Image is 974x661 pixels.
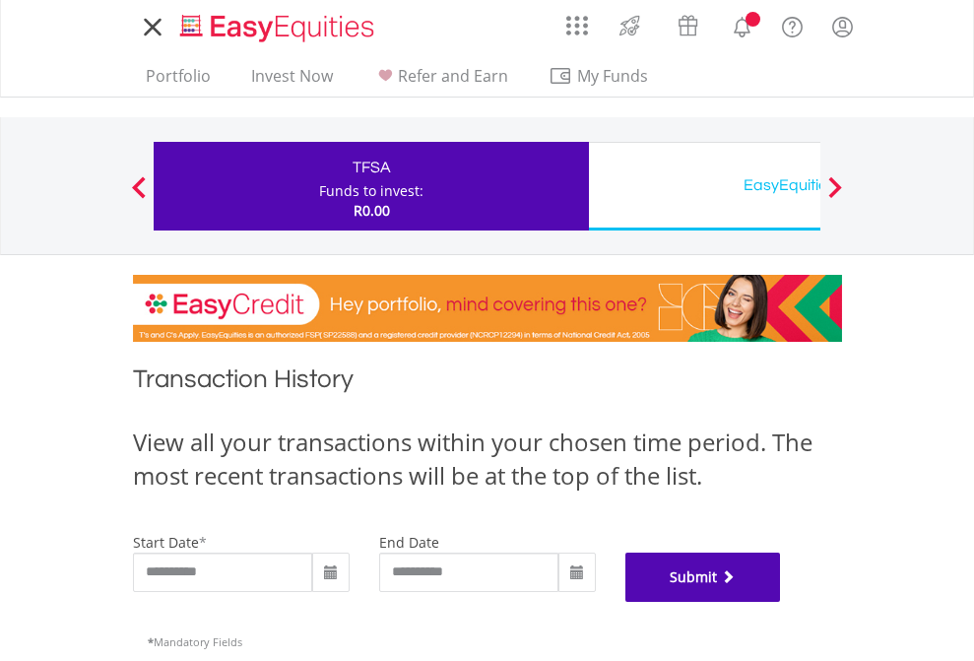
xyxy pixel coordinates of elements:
[243,66,341,97] a: Invest Now
[717,5,767,44] a: Notifications
[138,66,219,97] a: Portfolio
[379,533,439,552] label: end date
[148,634,242,649] span: Mandatory Fields
[365,66,516,97] a: Refer and Earn
[176,12,382,44] img: EasyEquities_Logo.png
[319,181,423,201] div: Funds to invest:
[133,275,842,342] img: EasyCredit Promotion Banner
[566,15,588,36] img: grid-menu-icon.svg
[133,362,842,406] h1: Transaction History
[625,553,781,602] button: Submit
[549,63,678,89] span: My Funds
[133,533,199,552] label: start date
[659,5,717,41] a: Vouchers
[553,5,601,36] a: AppsGrid
[817,5,868,48] a: My Profile
[165,154,577,181] div: TFSA
[767,5,817,44] a: FAQ's and Support
[133,426,842,494] div: View all your transactions within your chosen time period. The most recent transactions will be a...
[119,186,159,206] button: Previous
[398,65,508,87] span: Refer and Earn
[354,201,390,220] span: R0.00
[172,5,382,44] a: Home page
[815,186,855,206] button: Next
[672,10,704,41] img: vouchers-v2.svg
[614,10,646,41] img: thrive-v2.svg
